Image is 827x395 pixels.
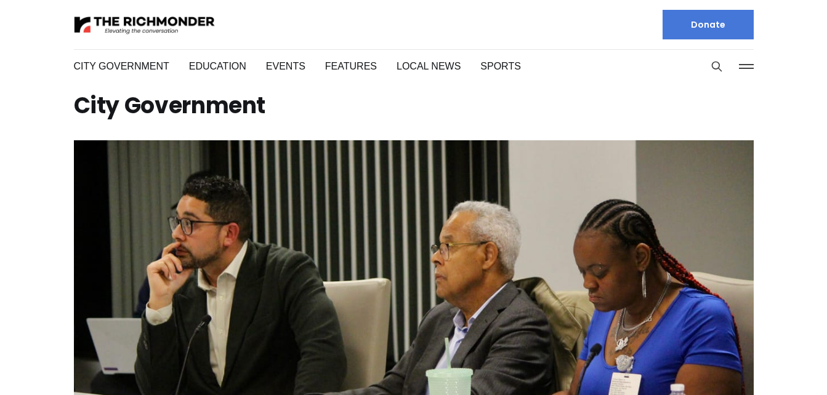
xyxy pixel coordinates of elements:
button: Search this site [708,57,726,76]
a: Donate [663,10,754,39]
a: Events [263,59,299,73]
a: Education [186,59,243,73]
img: The Richmonder [74,14,216,36]
h1: City Government [74,96,754,116]
a: Local News [387,59,448,73]
a: City Government [74,59,166,73]
a: Sports [467,59,505,73]
a: Features [319,59,367,73]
